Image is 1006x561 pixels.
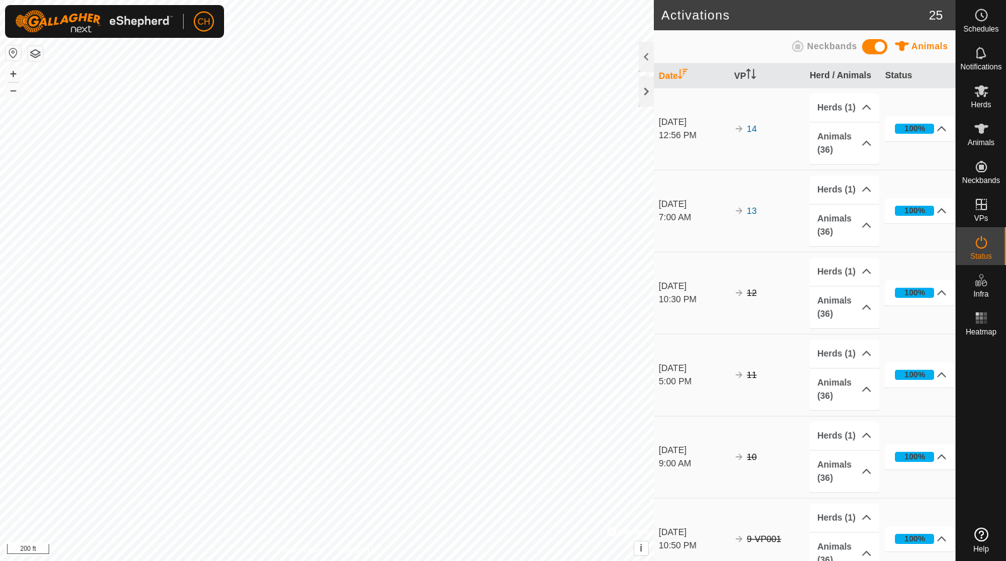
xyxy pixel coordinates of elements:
p-accordion-header: 100% [885,116,954,141]
p-accordion-header: 100% [885,526,954,552]
p-accordion-header: Animals (36) [810,122,879,164]
div: [DATE] [659,198,728,211]
img: arrow [734,534,744,544]
div: 7:00 AM [659,211,728,224]
a: Contact Us [340,545,377,556]
p-accordion-header: Animals (36) [810,286,879,328]
s: 9-VP001 [747,534,781,544]
p-accordion-header: 100% [885,444,954,469]
img: arrow [734,124,744,134]
div: 100% [904,533,925,545]
img: arrow [734,370,744,380]
s: 11 [747,370,757,380]
div: 100% [904,369,925,381]
s: 12 [747,288,757,298]
span: Infra [973,290,988,298]
th: VP [729,64,805,88]
s: 10 [747,452,757,462]
button: + [6,66,21,81]
span: Help [973,545,989,553]
div: 5:00 PM [659,375,728,388]
div: 100% [895,452,934,462]
div: 100% [895,288,934,298]
th: Herd / Animals [805,64,880,88]
button: Map Layers [28,46,43,61]
p-accordion-header: Herds (1) [810,422,879,450]
div: 100% [895,124,934,134]
span: Notifications [961,63,1002,71]
a: Privacy Policy [277,545,324,556]
p-accordion-header: Herds (1) [810,175,879,204]
span: Animals [911,41,948,51]
div: [DATE] [659,280,728,293]
p-accordion-header: Herds (1) [810,93,879,122]
div: 100% [904,122,925,134]
div: [DATE] [659,526,728,539]
h2: Activations [661,8,929,23]
div: 100% [904,286,925,298]
div: 100% [895,534,934,544]
div: 100% [904,451,925,463]
span: Neckbands [962,177,1000,184]
div: [DATE] [659,362,728,375]
span: Neckbands [807,41,857,51]
span: i [640,543,642,553]
p-accordion-header: 100% [885,362,954,387]
span: 25 [929,6,943,25]
img: arrow [734,206,744,216]
div: 100% [895,206,934,216]
span: Heatmap [966,328,997,336]
a: Help [956,523,1006,558]
img: arrow [734,288,744,298]
span: Herds [971,101,991,109]
p-accordion-header: 100% [885,280,954,305]
button: – [6,83,21,98]
p-accordion-header: Animals (36) [810,204,879,246]
div: 10:50 PM [659,539,728,552]
span: Schedules [963,25,998,33]
img: arrow [734,452,744,462]
p-sorticon: Activate to sort [746,71,756,81]
div: [DATE] [659,444,728,457]
div: 100% [895,370,934,380]
p-accordion-header: 100% [885,198,954,223]
th: Status [880,64,956,88]
span: Status [970,252,991,260]
p-accordion-header: Animals (36) [810,369,879,410]
a: 14 [747,124,757,134]
button: i [634,541,648,555]
p-sorticon: Activate to sort [678,71,688,81]
p-accordion-header: Herds (1) [810,340,879,368]
div: 10:30 PM [659,293,728,306]
img: Gallagher Logo [15,10,173,33]
button: Reset Map [6,45,21,61]
a: 13 [747,206,757,216]
div: 100% [904,204,925,216]
div: 12:56 PM [659,129,728,142]
p-accordion-header: Animals (36) [810,451,879,492]
span: CH [198,15,210,28]
span: VPs [974,215,988,222]
p-accordion-header: Herds (1) [810,504,879,532]
p-accordion-header: Herds (1) [810,257,879,286]
div: 9:00 AM [659,457,728,470]
div: [DATE] [659,115,728,129]
span: Animals [968,139,995,146]
th: Date [654,64,730,88]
